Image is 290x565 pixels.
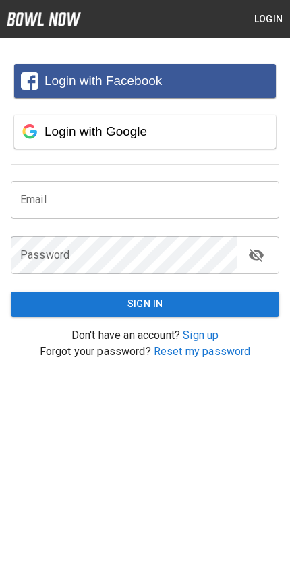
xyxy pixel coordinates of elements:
img: logo [7,12,81,26]
button: Sign In [11,292,279,317]
p: Don't have an account? [11,327,279,344]
span: Login with Facebook [45,74,162,88]
button: toggle password visibility [243,242,270,269]
button: Login with Facebook [14,64,276,98]
button: Login [247,7,290,32]
a: Sign up [183,329,219,342]
a: Reset my password [154,345,251,358]
span: Login with Google [45,124,147,138]
button: Login with Google [14,115,276,149]
p: Forgot your password? [11,344,279,360]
